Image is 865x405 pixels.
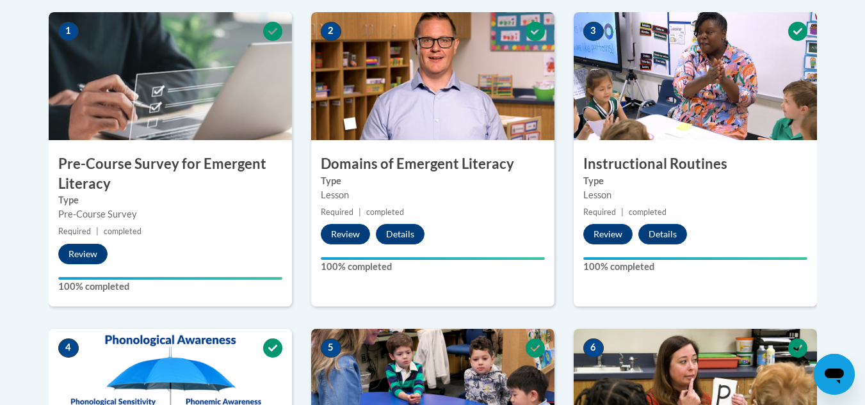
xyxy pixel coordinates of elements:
button: Review [583,224,633,244]
label: Type [321,174,545,188]
img: Course Image [574,12,817,140]
span: 5 [321,338,341,358]
span: | [96,226,99,236]
button: Details [638,224,687,244]
h3: Pre-Course Survey for Emergent Literacy [49,154,292,194]
span: | [359,207,361,217]
span: 6 [583,338,604,358]
button: Review [58,244,108,264]
span: completed [366,207,404,217]
label: 100% completed [58,280,282,294]
div: Lesson [583,188,807,202]
div: Your progress [321,257,545,260]
span: 2 [321,22,341,41]
button: Review [321,224,370,244]
span: Required [583,207,616,217]
div: Your progress [58,277,282,280]
label: 100% completed [321,260,545,274]
h3: Instructional Routines [574,154,817,174]
label: Type [583,174,807,188]
label: Type [58,193,282,207]
img: Course Image [311,12,554,140]
div: Your progress [583,257,807,260]
span: completed [629,207,667,217]
div: Lesson [321,188,545,202]
span: Required [58,226,91,236]
span: completed [104,226,141,236]
div: Pre-Course Survey [58,207,282,221]
span: Required [321,207,353,217]
label: 100% completed [583,260,807,274]
img: Course Image [49,12,292,140]
button: Details [376,224,424,244]
span: 4 [58,338,79,358]
h3: Domains of Emergent Literacy [311,154,554,174]
span: 3 [583,22,604,41]
iframe: Button to launch messaging window [814,354,855,395]
span: | [621,207,624,217]
span: 1 [58,22,79,41]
